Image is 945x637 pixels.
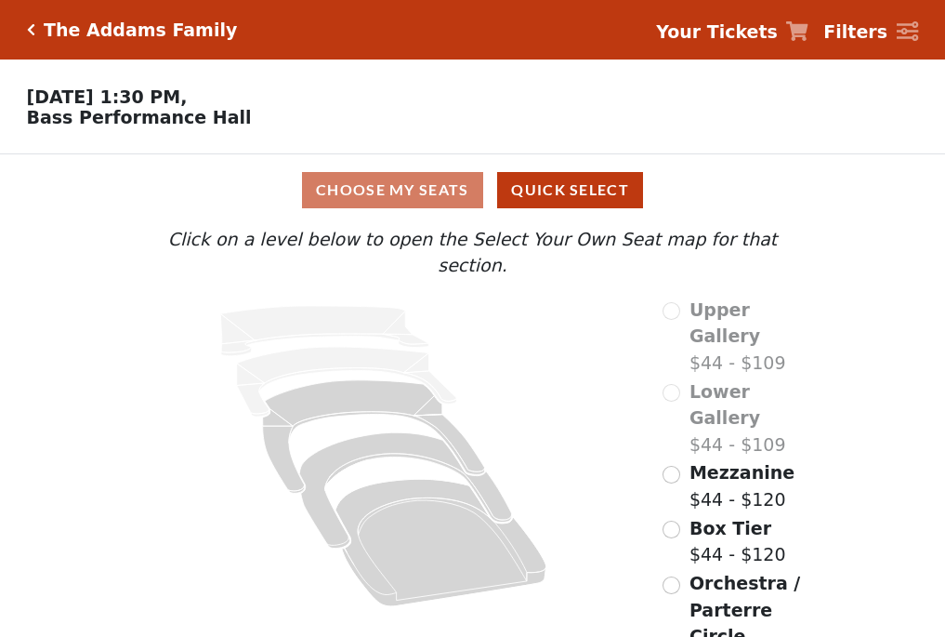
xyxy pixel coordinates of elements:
[689,378,814,458] label: $44 - $109
[237,347,457,417] path: Lower Gallery - Seats Available: 0
[131,226,813,279] p: Click on a level below to open the Select Your Own Seat map for that section.
[689,518,771,538] span: Box Tier
[44,20,237,41] h5: The Addams Family
[689,459,794,512] label: $44 - $120
[823,19,918,46] a: Filters
[689,515,786,568] label: $44 - $120
[689,297,814,377] label: $44 - $109
[689,381,760,429] span: Lower Gallery
[656,19,808,46] a: Your Tickets
[656,21,778,42] strong: Your Tickets
[689,462,794,483] span: Mezzanine
[336,479,547,606] path: Orchestra / Parterre Circle - Seats Available: 50
[689,299,760,347] span: Upper Gallery
[497,172,643,208] button: Quick Select
[221,306,429,356] path: Upper Gallery - Seats Available: 0
[27,23,35,36] a: Click here to go back to filters
[823,21,887,42] strong: Filters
